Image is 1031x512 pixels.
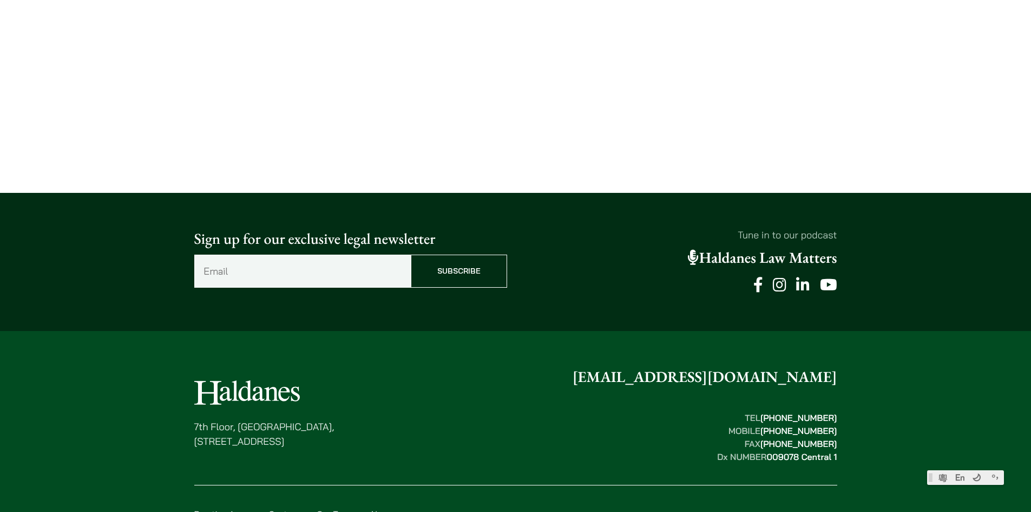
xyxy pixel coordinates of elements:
a: Haldanes Law Matters [688,248,837,268]
img: Logo of Haldanes [194,380,300,405]
input: Subscribe [411,255,507,288]
a: [EMAIL_ADDRESS][DOMAIN_NAME] [573,367,837,387]
mark: 009078 Central 1 [766,451,837,462]
strong: TEL MOBILE FAX Dx NUMBER [717,412,837,462]
p: Sign up for our exclusive legal newsletter [194,228,507,250]
mark: [PHONE_NUMBER] [760,438,837,449]
p: Tune in to our podcast [524,228,837,242]
input: Email [194,255,411,288]
mark: [PHONE_NUMBER] [760,412,837,423]
mark: [PHONE_NUMBER] [760,425,837,436]
p: 7th Floor, [GEOGRAPHIC_DATA], [STREET_ADDRESS] [194,419,334,449]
